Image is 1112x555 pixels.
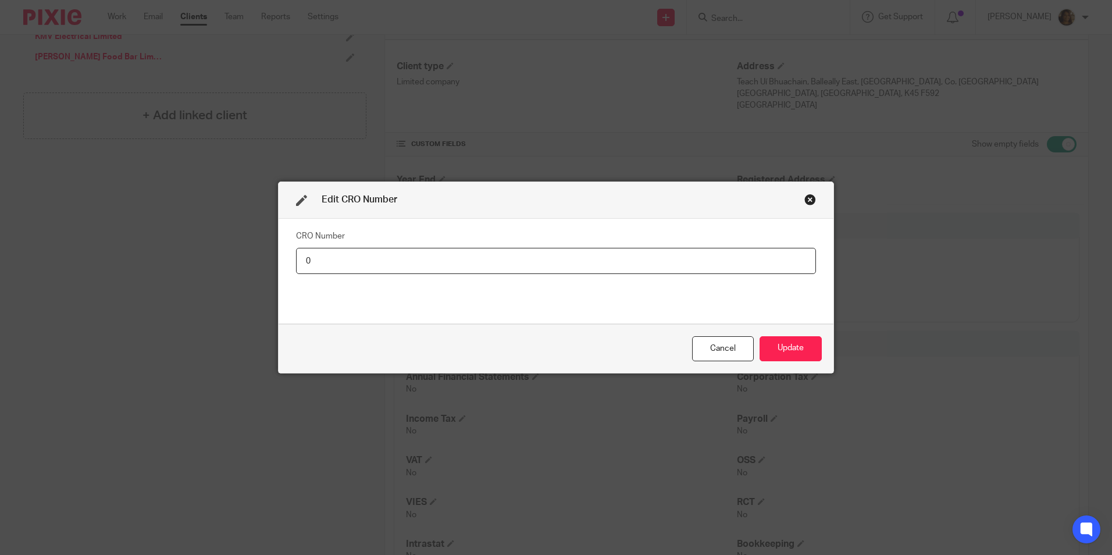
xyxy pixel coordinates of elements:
[322,195,397,204] span: Edit CRO Number
[760,336,822,361] button: Update
[692,336,754,361] div: Close this dialog window
[804,194,816,205] div: Close this dialog window
[296,248,816,274] input: CRO Number
[296,230,345,242] label: CRO Number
